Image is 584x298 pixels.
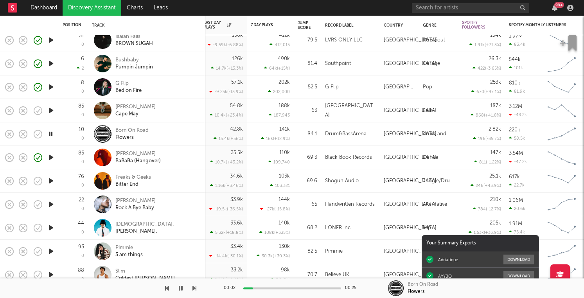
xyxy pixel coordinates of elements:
div: 3.12M [509,104,522,109]
div: Coldest [PERSON_NAME] [115,275,175,282]
input: Search for artists [412,3,529,13]
svg: Chart title [544,148,579,167]
a: Pimmie3 am things [115,244,143,259]
svg: Chart title [544,242,579,261]
div: Born On Road [408,281,438,288]
div: [PERSON_NAME] [115,104,156,111]
button: Download [503,271,534,281]
div: [GEOGRAPHIC_DATA] [384,129,437,139]
div: 101k [509,65,523,70]
div: 10.4k ( +23.4 % ) [210,113,243,118]
div: Cape May [115,111,156,118]
div: 188k [279,103,290,108]
button: 99+ [552,5,557,11]
div: Last Day Plays [204,20,231,30]
div: 144k [279,197,290,202]
div: 103,321 [270,183,290,188]
div: drum and bass [423,129,454,139]
div: [GEOGRAPHIC_DATA] [384,106,437,115]
div: 33.4k [230,244,243,249]
svg: Chart title [544,124,579,144]
div: 00:25 [345,284,361,293]
div: 63 [298,106,317,115]
div: 98k [281,267,290,273]
div: 187,943 [269,113,290,118]
div: -14.4k ( -30.1 % ) [209,253,243,259]
div: 1.91M [509,221,522,226]
div: Track [92,23,198,28]
svg: Chart title [544,265,579,285]
div: -43.2k [509,112,527,117]
div: 202,000 [268,89,290,94]
div: 187k [490,103,501,108]
div: 490k [278,56,290,61]
div: 00:02 [224,284,239,293]
div: Pimmie [325,247,343,256]
div: BaBaBa (Hangover) [115,158,161,165]
div: Country [384,23,411,28]
a: Born On RoadFlowers [115,127,149,141]
div: 810k [509,81,520,86]
div: 69.3 [298,153,317,162]
div: 69.6 [298,176,317,186]
div: -9.59k ( -6.88 % ) [208,42,243,47]
a: [DEMOGRAPHIC_DATA].[PERSON_NAME]. [115,221,174,235]
div: 0 [81,277,84,282]
div: -47.2k [509,159,527,164]
div: 16k ( +12.9 % ) [261,136,290,141]
div: [GEOGRAPHIC_DATA] [384,83,415,92]
div: AYYBO [438,273,452,279]
div: 42.8k [230,127,243,132]
div: [PERSON_NAME]. [115,228,174,235]
div: 54.8k [230,103,243,108]
svg: Chart title [544,195,579,214]
div: 0 [81,43,84,47]
div: -19.5k ( -36.5 % ) [209,206,243,212]
div: 1.16k ( +3.46 % ) [210,183,243,188]
div: Handwritten Records [325,200,375,209]
div: G Flip [325,83,339,92]
div: 8 [81,80,84,85]
div: 75.4k [509,230,525,235]
div: 253k [490,80,501,85]
div: 544k [509,57,521,62]
div: Jump Score [298,21,311,30]
div: 1.35k ( +4.24 % ) [210,277,243,282]
div: 58.5k [509,136,525,141]
div: 103k [279,174,290,179]
div: LONER inc. [325,223,352,233]
div: 2 [77,66,84,71]
div: 140k [279,221,290,226]
div: 34.6k [230,174,243,179]
div: 110k [279,150,290,155]
div: Flowers [115,134,149,141]
a: BushbabyPumpin Jumpin [115,57,153,71]
div: Jungle/Drum'n'bass [423,176,454,186]
div: 33.9k [230,197,243,202]
a: SlimColdest [PERSON_NAME] [115,268,175,282]
div: 109,740 [268,160,290,165]
div: 52.5 [298,83,317,92]
div: 784 ( -12.7 % ) [473,206,501,212]
div: 868 ( +41.8 % ) [471,113,501,118]
div: 147k [490,150,501,155]
div: 93 [78,244,84,250]
div: 220k [509,127,520,133]
div: Black Book Records [325,153,372,162]
div: 33.2k [231,267,243,273]
div: 0 [81,113,84,117]
div: 1.97M [509,34,523,39]
div: 1.91k ( +71.3 % ) [469,42,501,47]
div: 10.7k ( +43.2 % ) [210,160,243,165]
div: 422 ( -3.65 % ) [473,66,501,71]
div: [DEMOGRAPHIC_DATA]. [115,221,174,228]
div: 35.5k [231,150,243,155]
div: 65 [298,200,317,209]
div: [GEOGRAPHIC_DATA] [384,270,437,280]
div: 22 [79,197,84,203]
div: 134k [490,33,501,38]
div: 82.5 [298,247,317,256]
div: 2.82k [489,127,501,132]
div: 14.7k ( +13.3 % ) [211,66,243,71]
div: [GEOGRAPHIC_DATA] [325,101,376,120]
